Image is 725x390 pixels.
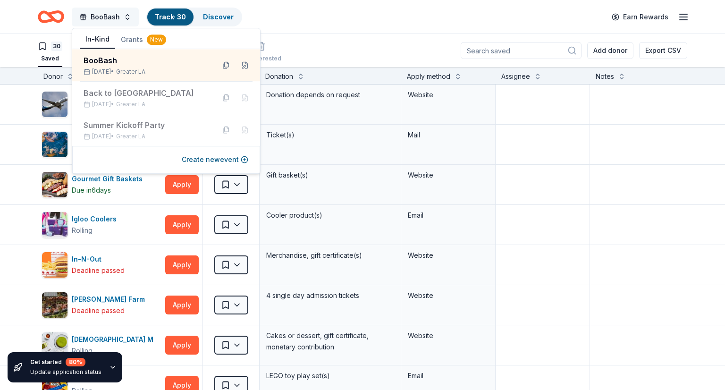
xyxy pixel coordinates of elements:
div: Deadline passed [72,265,125,276]
div: Due in 6 days [72,185,111,196]
div: 4 single day admission tickets [265,289,395,302]
div: Rolling [72,225,93,236]
div: Donation [265,71,293,82]
button: Not interested [241,38,281,67]
div: Ticket(s) [265,128,395,142]
a: Discover [203,13,234,21]
button: Export CSV [639,42,687,59]
div: [DEMOGRAPHIC_DATA] M [72,334,157,345]
div: Cakes or dessert, gift certificate, monetary contribution [265,329,395,354]
div: Mail [408,129,489,141]
button: Grants [115,31,172,48]
div: BooBash [84,55,207,66]
button: Create newevent [182,154,248,165]
img: Image for In-N-Out [42,252,67,278]
div: Notes [596,71,614,82]
div: [DATE] • [84,133,207,140]
button: Apply [165,215,199,234]
div: Gift basket(s) [265,169,395,182]
div: Get started [30,358,101,366]
button: In-Kind [80,31,115,49]
button: Apply [165,296,199,314]
button: Add donor [587,42,633,59]
span: BooBash [91,11,120,23]
div: Saved [38,55,62,62]
button: Apply [165,175,199,194]
img: Image for Gourmet Gift Baskets [42,172,67,197]
button: 30Saved [38,38,62,67]
button: BooBash [72,8,139,26]
div: [PERSON_NAME] Farm [72,294,149,305]
div: Summer Kickoff Party [84,119,207,131]
div: Donation depends on request [265,88,395,102]
img: Image for Lady M [42,332,67,358]
div: Cooler product(s) [265,209,395,222]
div: In-N-Out [72,254,125,265]
div: Donor [43,71,63,82]
div: Website [408,170,489,181]
div: Igloo Coolers [72,213,120,225]
a: Home [38,6,64,28]
img: Image for Alaska Airlines [42,92,67,117]
div: 80 % [66,358,85,366]
div: Update application status [30,368,101,376]
div: [DATE] • [84,101,207,108]
button: Apply [165,336,199,355]
div: Email [408,370,489,382]
div: Website [408,89,489,101]
div: 30 [51,42,62,51]
div: Deadline passed [72,305,125,316]
img: Image for Aquarium of the Pacific [42,132,67,157]
span: Greater LA [116,68,145,76]
button: Image for In-N-OutIn-N-OutDeadline passed [42,252,161,278]
button: Image for Gourmet Gift BasketsGourmet Gift BasketsDue in6days [42,171,161,198]
span: Greater LA [116,133,145,140]
div: Website [408,290,489,301]
img: Image for Igloo Coolers [42,212,67,237]
div: LEGO toy play set(s) [265,369,395,382]
div: Apply method [407,71,450,82]
div: Gourmet Gift Baskets [72,173,146,185]
button: Apply [165,255,199,274]
div: Merchandise, gift certificate(s) [265,249,395,262]
div: New [147,34,166,45]
img: Image for Knott's Berry Farm [42,292,67,318]
div: Email [408,210,489,221]
button: Image for Aquarium of the PacificAquarium of the PacificRolling [42,131,161,158]
button: Image for Alaska Airlines[US_STATE] AirlinesDeadline passed [42,91,161,118]
div: [DATE] • [84,68,207,76]
button: Track· 30Discover [146,8,242,26]
a: Track· 30 [155,13,186,21]
div: Back to [GEOGRAPHIC_DATA] [84,87,207,99]
div: Assignee [501,71,530,82]
div: Not interested [241,55,281,62]
span: Greater LA [116,101,145,108]
input: Search saved [461,42,582,59]
button: Image for Igloo CoolersIgloo CoolersRolling [42,212,161,238]
button: Image for Knott's Berry Farm[PERSON_NAME] FarmDeadline passed [42,292,161,318]
a: Earn Rewards [606,8,674,25]
div: Website [408,250,489,261]
div: Website [408,330,489,341]
button: Image for Lady M[DEMOGRAPHIC_DATA] MRolling [42,332,161,358]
